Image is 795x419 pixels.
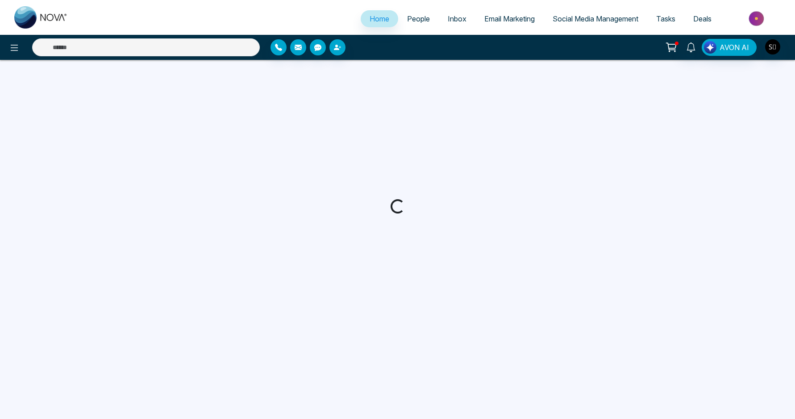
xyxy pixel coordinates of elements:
[720,42,749,53] span: AVON AI
[702,39,757,56] button: AVON AI
[656,14,675,23] span: Tasks
[361,10,398,27] a: Home
[684,10,720,27] a: Deals
[553,14,638,23] span: Social Media Management
[398,10,439,27] a: People
[765,39,780,54] img: User Avatar
[725,8,790,29] img: Market-place.gif
[544,10,647,27] a: Social Media Management
[14,6,68,29] img: Nova CRM Logo
[647,10,684,27] a: Tasks
[407,14,430,23] span: People
[484,14,535,23] span: Email Marketing
[448,14,466,23] span: Inbox
[370,14,389,23] span: Home
[693,14,712,23] span: Deals
[475,10,544,27] a: Email Marketing
[439,10,475,27] a: Inbox
[704,41,716,54] img: Lead Flow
